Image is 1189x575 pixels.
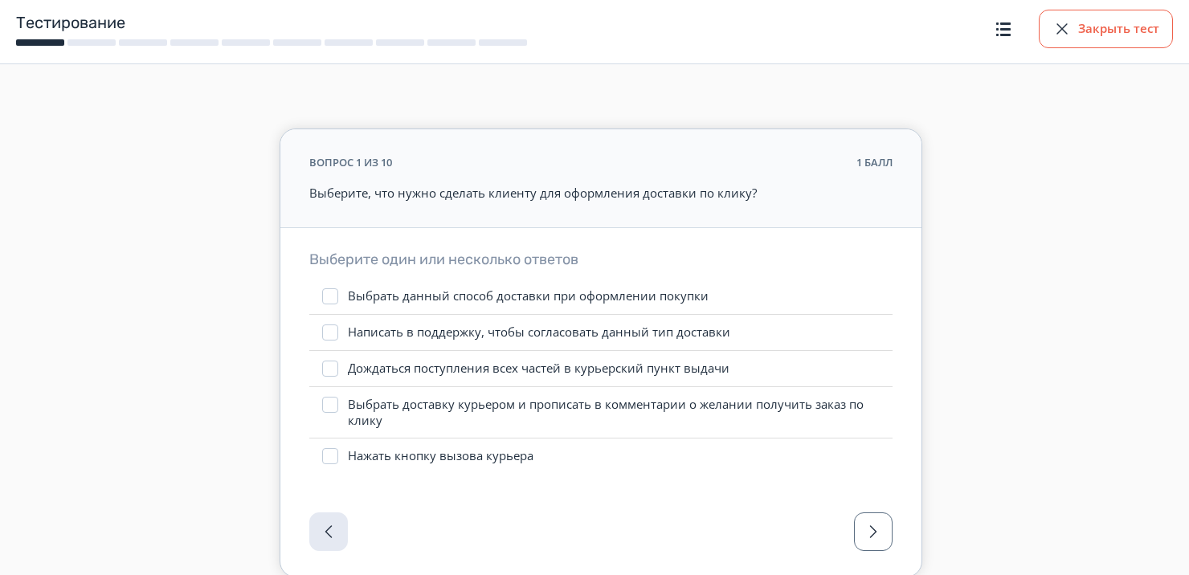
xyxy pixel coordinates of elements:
[856,155,893,171] div: 1 балл
[348,324,730,341] div: Написать в поддержку, чтобы согласовать данный тип доставки
[348,361,729,377] div: Дождаться поступления всех частей в курьерский пункт выдачи
[16,12,932,33] h1: Тестирование
[348,397,880,428] div: Выбрать доставку курьером и прописать в комментарии о желании получить заказ по клику
[309,184,893,202] p: Выберите, что нужно сделать клиенту для оформления доставки по клику?
[309,251,893,269] h3: Выберите один или несколько ответов
[348,288,709,304] div: Выбрать данный способ доставки при оформлении покупки
[1039,10,1173,48] button: Закрыть тест
[348,448,533,464] div: Нажать кнопку вызова курьера
[309,155,392,171] div: вопрос 1 из 10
